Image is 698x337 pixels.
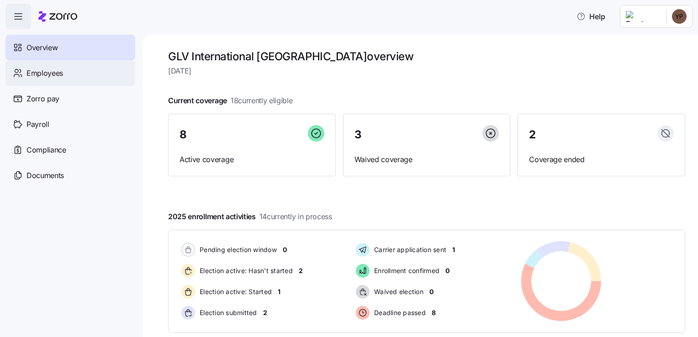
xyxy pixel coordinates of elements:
span: [DATE] [168,65,685,77]
a: Zorro pay [5,86,135,111]
span: Waived coverage [354,154,499,165]
span: 8 [180,129,187,140]
span: 3 [354,129,362,140]
a: Compliance [5,137,135,163]
img: 1a8d1e34e8936ee5f73660366535aa3c [672,9,687,24]
h1: GLV International [GEOGRAPHIC_DATA] overview [168,49,685,63]
span: Enrollment confirmed [371,266,439,275]
span: 2 [299,266,303,275]
span: Help [576,11,605,22]
span: Payroll [26,119,49,130]
span: 0 [445,266,449,275]
span: 2 [263,308,267,317]
span: Election active: Started [197,287,272,296]
span: 0 [283,245,287,254]
span: 14 currently in process [259,211,332,222]
span: Compliance [26,144,66,156]
span: Election submitted [197,308,257,317]
span: Employees [26,68,63,79]
span: Carrier application sent [371,245,446,254]
span: 2 [529,129,536,140]
span: Pending election window [197,245,277,254]
span: Election active: Hasn't started [197,266,293,275]
span: 18 currently eligible [231,95,293,106]
span: Documents [26,170,64,181]
a: Documents [5,163,135,188]
span: Deadline passed [371,308,426,317]
span: Zorro pay [26,93,59,105]
a: Overview [5,35,135,60]
span: 1 [452,245,455,254]
img: Employer logo [626,11,659,22]
span: 0 [429,287,434,296]
span: Active coverage [180,154,324,165]
a: Employees [5,60,135,86]
button: Help [569,7,613,26]
span: 8 [432,308,436,317]
span: Overview [26,42,58,53]
span: 1 [278,287,280,296]
a: Payroll [5,111,135,137]
span: 2025 enrollment activities [168,211,332,222]
span: Coverage ended [529,154,674,165]
span: Current coverage [168,95,293,106]
span: Waived election [371,287,423,296]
